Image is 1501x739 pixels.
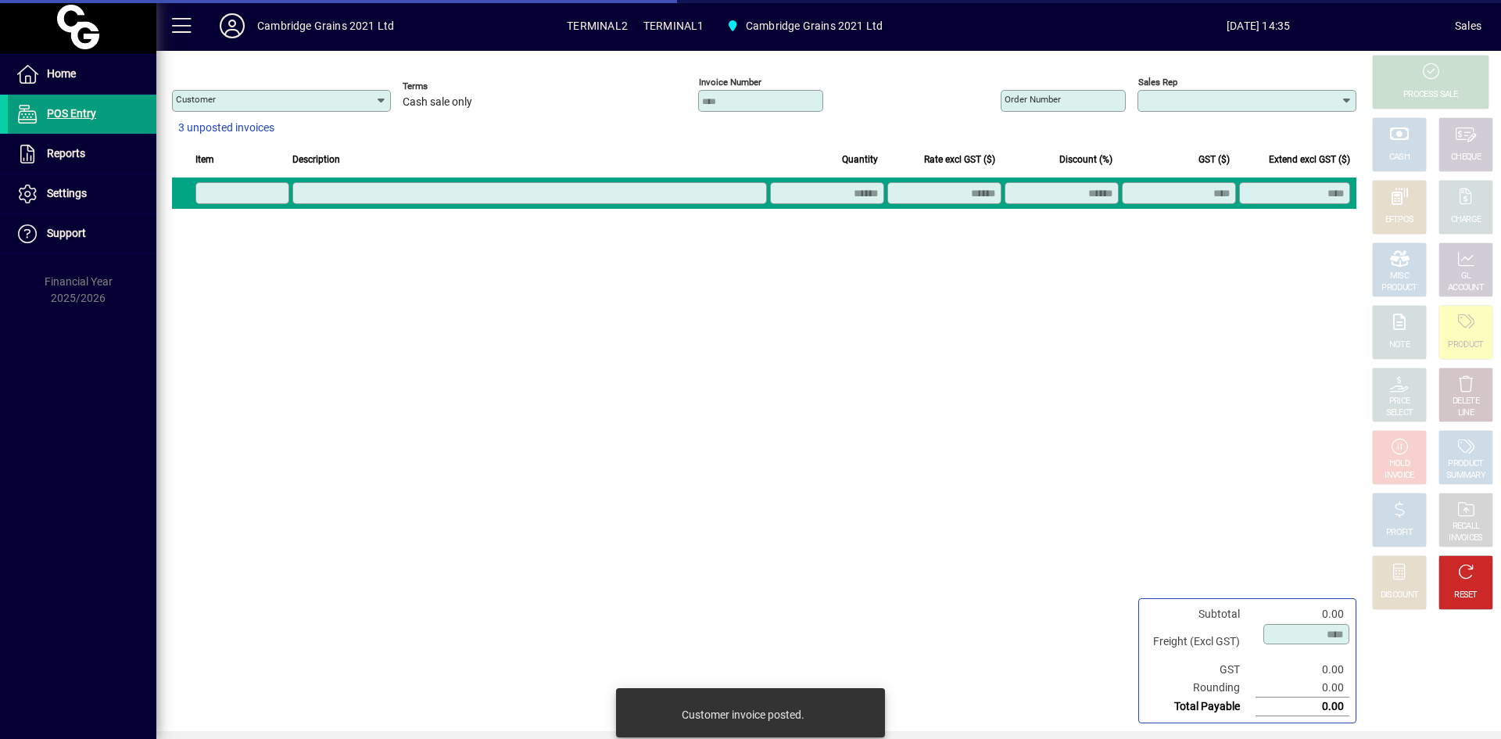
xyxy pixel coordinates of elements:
span: Support [47,227,86,239]
span: Quantity [842,151,878,168]
span: Cambridge Grains 2021 Ltd [719,12,889,40]
mat-label: Order number [1005,94,1061,105]
div: CHEQUE [1451,152,1481,163]
div: PRODUCT [1448,458,1483,470]
div: Cambridge Grains 2021 Ltd [257,13,394,38]
td: Rounding [1145,679,1256,698]
div: NOTE [1389,339,1410,351]
span: Terms [403,81,496,91]
span: TERMINAL2 [567,13,628,38]
button: 3 unposted invoices [172,114,281,142]
span: Settings [47,187,87,199]
span: TERMINAL1 [643,13,704,38]
div: INVOICE [1385,470,1413,482]
td: Subtotal [1145,605,1256,623]
span: Cambridge Grains 2021 Ltd [746,13,883,38]
td: GST [1145,661,1256,679]
span: POS Entry [47,107,96,120]
div: Customer invoice posted. [682,707,804,723]
div: HOLD [1389,458,1410,470]
div: LINE [1458,407,1474,419]
a: Reports [8,135,156,174]
span: GST ($) [1198,151,1230,168]
a: Support [8,214,156,253]
div: DISCOUNT [1381,590,1418,601]
mat-label: Sales rep [1138,77,1177,88]
span: Home [47,67,76,80]
div: PROCESS SALE [1403,89,1458,101]
td: 0.00 [1256,698,1349,716]
div: RECALL [1453,521,1480,533]
td: 0.00 [1256,605,1349,623]
span: Discount (%) [1059,151,1112,168]
div: EFTPOS [1385,214,1414,226]
div: GL [1461,271,1471,282]
div: CASH [1389,152,1410,163]
button: Profile [207,12,257,40]
td: 0.00 [1256,679,1349,698]
div: PRODUCT [1448,339,1483,351]
mat-label: Customer [176,94,216,105]
td: Freight (Excl GST) [1145,623,1256,661]
span: 3 unposted invoices [178,120,274,136]
div: CHARGE [1451,214,1481,226]
div: SELECT [1386,407,1413,419]
span: Rate excl GST ($) [924,151,995,168]
div: Sales [1455,13,1481,38]
div: ACCOUNT [1448,282,1484,294]
div: SUMMARY [1446,470,1485,482]
div: PRODUCT [1381,282,1417,294]
td: 0.00 [1256,661,1349,679]
span: Reports [47,147,85,160]
mat-label: Invoice number [699,77,761,88]
div: INVOICES [1449,533,1482,544]
a: Settings [8,174,156,213]
span: Cash sale only [403,96,472,109]
a: Home [8,55,156,94]
div: RESET [1454,590,1478,601]
span: Extend excl GST ($) [1269,151,1350,168]
div: DELETE [1453,396,1479,407]
span: [DATE] 14:35 [1062,13,1455,38]
span: Item [195,151,214,168]
td: Total Payable [1145,698,1256,716]
div: MISC [1390,271,1409,282]
div: PRICE [1389,396,1410,407]
div: PROFIT [1386,527,1413,539]
span: Description [292,151,340,168]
